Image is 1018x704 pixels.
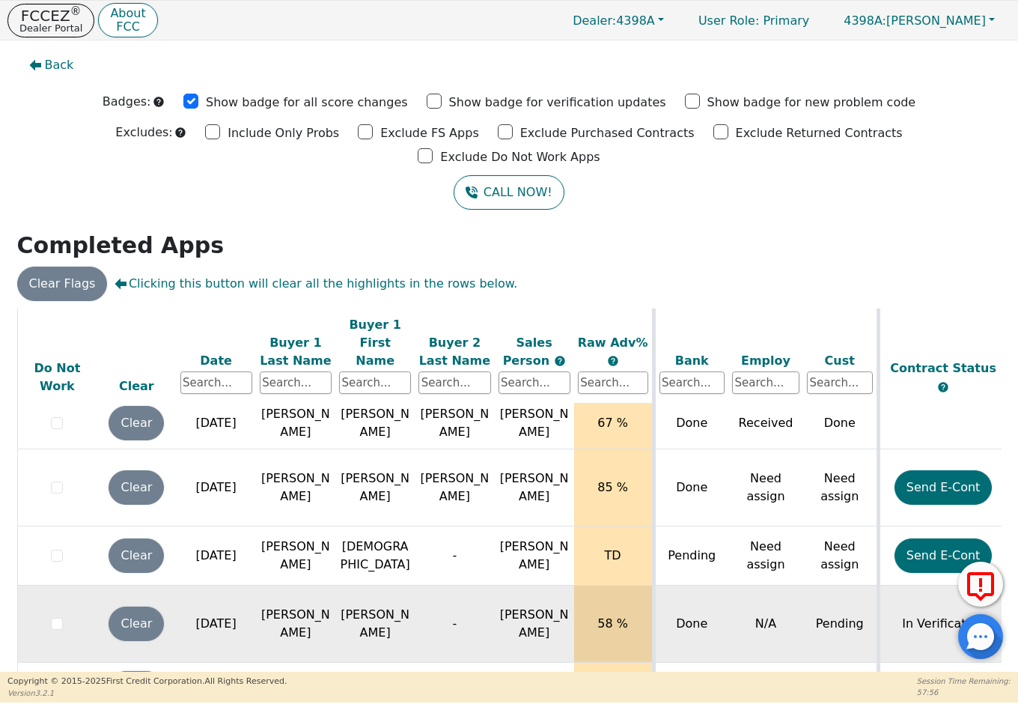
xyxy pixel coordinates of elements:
[180,371,252,394] input: Search...
[335,586,415,663] td: [PERSON_NAME]
[177,586,256,663] td: [DATE]
[103,93,151,111] p: Badges:
[499,371,570,394] input: Search...
[653,449,728,527] td: Done
[449,94,666,112] p: Show badge for verification updates
[707,94,916,112] p: Show badge for new problem code
[500,407,569,439] span: [PERSON_NAME]
[803,527,878,586] td: Need assign
[803,449,878,527] td: Need assign
[500,471,569,503] span: [PERSON_NAME]
[206,94,408,112] p: Show badge for all score changes
[19,8,82,23] p: FCCEZ
[844,13,986,28] span: [PERSON_NAME]
[115,275,517,293] span: Clicking this button will clear all the highlights in the rows below.
[732,371,799,394] input: Search...
[728,449,803,527] td: Need assign
[520,124,695,142] p: Exclude Purchased Contracts
[177,449,256,527] td: [DATE]
[500,607,569,640] span: [PERSON_NAME]
[339,315,411,369] div: Buyer 1 First Name
[500,539,569,571] span: [PERSON_NAME]
[109,607,164,641] button: Clear
[573,13,616,28] span: Dealer:
[597,616,628,631] span: 58 %
[828,9,1011,32] button: 4398A:[PERSON_NAME]
[732,351,799,369] div: Employ
[115,124,172,142] p: Excludes:
[894,470,993,505] button: Send E-Cont
[415,527,494,586] td: -
[807,351,873,369] div: Cust
[335,527,415,586] td: [DEMOGRAPHIC_DATA]
[597,416,628,430] span: 67 %
[17,232,225,258] strong: Completed Apps
[578,371,648,394] input: Search...
[100,377,172,395] div: Clear
[256,449,335,527] td: [PERSON_NAME]
[7,688,287,699] p: Version 3.2.1
[736,124,903,142] p: Exclude Returned Contracts
[683,6,824,35] a: User Role: Primary
[418,371,490,394] input: Search...
[22,359,94,395] div: Do Not Work
[415,586,494,663] td: -
[70,4,82,18] sup: ®
[98,3,157,38] button: AboutFCC
[578,335,648,349] span: Raw Adv%
[109,538,164,573] button: Clear
[339,371,411,394] input: Search...
[917,687,1011,698] p: 57:56
[653,527,728,586] td: Pending
[728,586,803,663] td: N/A
[19,23,82,33] p: Dealer Portal
[415,398,494,449] td: [PERSON_NAME]
[17,48,86,82] button: Back
[418,333,490,369] div: Buyer 2 Last Name
[890,361,996,375] span: Contract Status
[728,398,803,449] td: Received
[260,371,332,394] input: Search...
[958,562,1003,607] button: Report Error to FCC
[557,9,680,32] button: Dealer:4398A
[454,175,564,210] button: CALL NOW!
[335,398,415,449] td: [PERSON_NAME]
[728,527,803,586] td: Need assign
[380,124,479,142] p: Exclude FS Apps
[803,586,878,663] td: Pending
[256,586,335,663] td: [PERSON_NAME]
[110,21,145,33] p: FCC
[110,7,145,19] p: About
[415,449,494,527] td: [PERSON_NAME]
[335,449,415,527] td: [PERSON_NAME]
[228,124,339,142] p: Include Only Probs
[204,676,287,686] span: All Rights Reserved.
[659,351,725,369] div: Bank
[177,527,256,586] td: [DATE]
[45,56,74,74] span: Back
[894,538,993,573] button: Send E-Cont
[803,398,878,449] td: Done
[177,398,256,449] td: [DATE]
[7,4,94,37] button: FCCEZ®Dealer Portal
[653,586,728,663] td: Done
[659,371,725,394] input: Search...
[683,6,824,35] p: Primary
[917,676,1011,687] p: Session Time Remaining:
[597,480,628,494] span: 85 %
[878,586,1007,663] td: In Verification
[807,371,873,394] input: Search...
[180,351,252,369] div: Date
[7,676,287,688] p: Copyright © 2015- 2025 First Credit Corporation.
[653,398,728,449] td: Done
[573,13,655,28] span: 4398A
[256,527,335,586] td: [PERSON_NAME]
[256,398,335,449] td: [PERSON_NAME]
[17,267,108,301] button: Clear Flags
[605,548,621,562] span: TD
